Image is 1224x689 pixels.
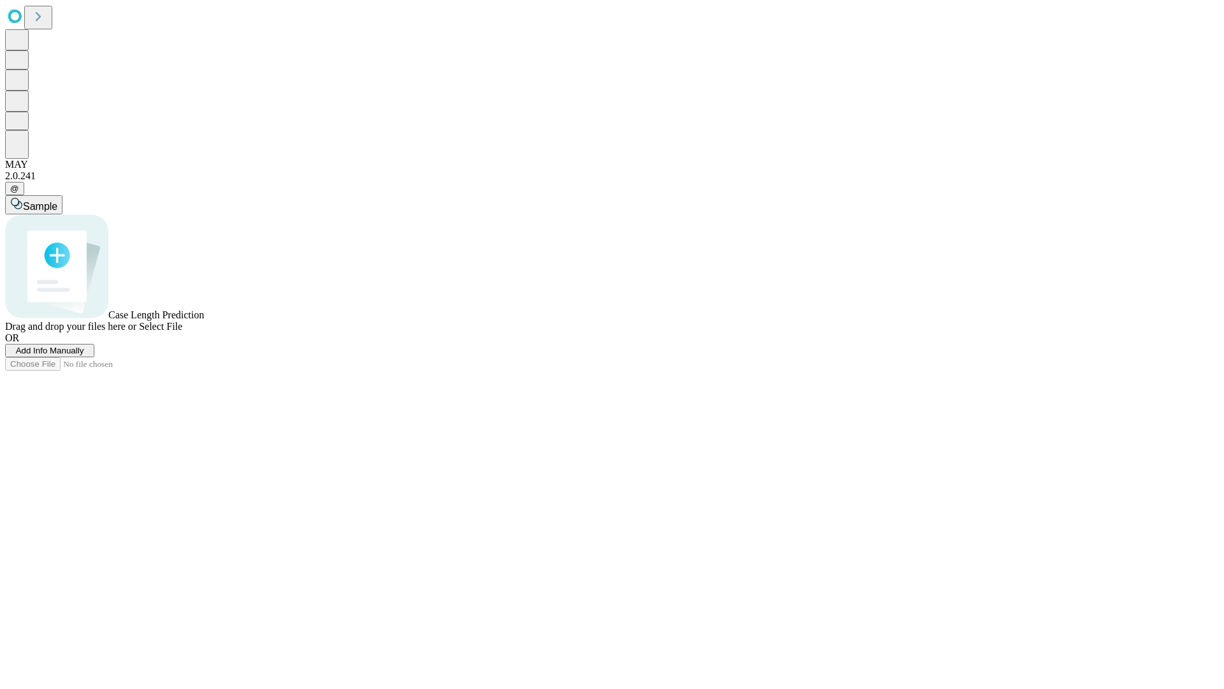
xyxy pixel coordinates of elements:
span: Case Length Prediction [108,309,204,320]
span: Drag and drop your files here or [5,321,136,332]
div: 2.0.241 [5,170,1219,182]
div: MAY [5,159,1219,170]
span: Add Info Manually [16,346,84,355]
button: Sample [5,195,62,214]
button: @ [5,182,24,195]
button: Add Info Manually [5,344,94,357]
span: Sample [23,201,57,212]
span: @ [10,184,19,193]
span: OR [5,332,19,343]
span: Select File [139,321,182,332]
